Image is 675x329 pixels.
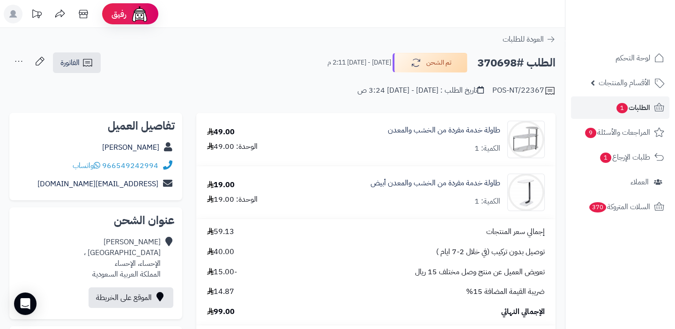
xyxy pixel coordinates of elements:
[589,202,607,212] span: 370
[616,101,650,114] span: الطلبات
[486,227,545,237] span: إجمالي سعر المنتجات
[588,200,650,213] span: السلات المتروكة
[327,58,391,67] small: [DATE] - [DATE] 2:11 م
[102,142,159,153] a: [PERSON_NAME]
[616,51,650,65] span: لوحة التحكم
[492,85,556,96] div: POS-NT/22367
[388,125,500,136] a: طاولة خدمة مفردة من الخشب والمعدن
[503,34,556,45] a: العودة للطلبات
[60,57,80,68] span: الفاتورة
[571,196,669,218] a: السلات المتروكة370
[436,247,545,257] span: توصيل بدون تركيب (في خلال 2-7 ايام )
[207,286,234,297] span: 14.87
[111,8,126,20] span: رفيق
[415,267,545,278] span: تعويض العميل عن منتج وصل مختلف 15 ريال
[477,53,556,73] h2: الطلب #370698
[37,178,158,190] a: [EMAIL_ADDRESS][DOMAIN_NAME]
[616,102,628,113] span: 1
[584,126,650,139] span: المراجعات والأسئلة
[611,18,666,37] img: logo-2.png
[503,34,544,45] span: العودة للطلبات
[585,127,596,138] span: 9
[17,215,175,226] h2: عنوان الشحن
[508,121,544,158] img: 1716217033-110108010169-90x90.jpg
[571,121,669,144] a: المراجعات والأسئلة9
[25,5,48,26] a: تحديثات المنصة
[475,196,500,207] div: الكمية: 1
[207,227,234,237] span: 59.13
[508,174,544,211] img: 1735575541-110108010255-90x90.jpg
[600,152,611,163] span: 1
[207,127,235,138] div: 49.00
[571,146,669,168] a: طلبات الإرجاع1
[207,267,237,278] span: -15.00
[630,175,649,189] span: العملاء
[84,237,161,279] div: [PERSON_NAME] [GEOGRAPHIC_DATA] ، الإحساء، الإحساء المملكة العربية السعودية
[357,85,484,96] div: تاريخ الطلب : [DATE] - [DATE] 3:24 ص
[207,180,235,190] div: 19.00
[130,5,149,23] img: ai-face.png
[89,287,173,308] a: الموقع على الخريطة
[475,143,500,154] div: الكمية: 1
[73,160,100,171] a: واتساب
[599,76,650,89] span: الأقسام والمنتجات
[207,194,258,205] div: الوحدة: 19.00
[102,160,158,171] a: 966549242994
[501,307,545,317] span: الإجمالي النهائي
[571,47,669,69] a: لوحة التحكم
[393,53,467,73] button: تم الشحن
[466,286,545,297] span: ضريبة القيمة المضافة 15%
[17,120,175,132] h2: تفاصيل العميل
[571,96,669,119] a: الطلبات1
[371,178,500,189] a: طاولة خدمة مفردة من الخشب والمعدن أبيض
[571,171,669,193] a: العملاء
[53,52,101,73] a: الفاتورة
[207,141,258,152] div: الوحدة: 49.00
[207,307,235,317] span: 99.00
[599,151,650,164] span: طلبات الإرجاع
[14,292,37,315] div: Open Intercom Messenger
[207,247,234,257] span: 40.00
